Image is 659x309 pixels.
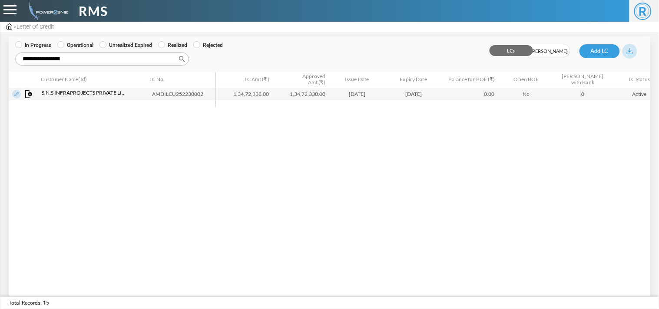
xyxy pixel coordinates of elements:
[99,41,152,49] label: Unrealized Expired
[15,41,51,49] label: In Progress
[216,88,272,100] td: 1,34,72,338.00
[9,72,38,87] th: &nbsp;: activate to sort column descending
[17,23,54,30] span: Letter Of Credit
[42,89,129,97] span: S.n.s Infraprojects Private Limited (ACC0330207)
[488,44,529,58] span: LCs
[25,2,68,20] img: admin
[9,299,49,307] span: Total Records: 15
[442,88,498,100] td: 0.00
[25,90,33,98] img: Map Invoice
[555,72,611,87] th: BOEs with Bank: activate to sort column ascending
[193,41,223,49] label: Rejected
[529,44,570,58] span: [PERSON_NAME]
[38,72,146,87] th: Customer Name(Id): activate to sort column ascending
[498,72,555,87] th: Open BOE: activate to sort column ascending
[15,53,189,66] input: Search:
[57,41,93,49] label: Operational
[272,72,329,87] th: Approved Amt (₹) : activate to sort column ascending
[146,72,216,87] th: LC No.: activate to sort column ascending
[12,90,21,99] img: Edit LC
[385,72,442,87] th: Expiry Date: activate to sort column ascending
[498,88,555,100] td: No
[580,44,620,58] button: Add LC
[385,88,442,100] td: [DATE]
[442,72,498,87] th: Balance for BOE (₹): activate to sort column ascending
[158,41,187,49] label: Realized
[329,72,385,87] th: Issue Date: activate to sort column ascending
[627,48,633,54] img: download_blue.svg
[555,88,611,100] td: 0
[216,72,272,87] th: LC Amt (₹): activate to sort column ascending
[79,1,108,21] span: RMS
[7,23,12,30] img: admin
[272,88,329,100] td: 1,34,72,338.00
[329,88,385,100] td: [DATE]
[634,3,652,20] span: R
[149,88,219,100] td: AMDILCU252230002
